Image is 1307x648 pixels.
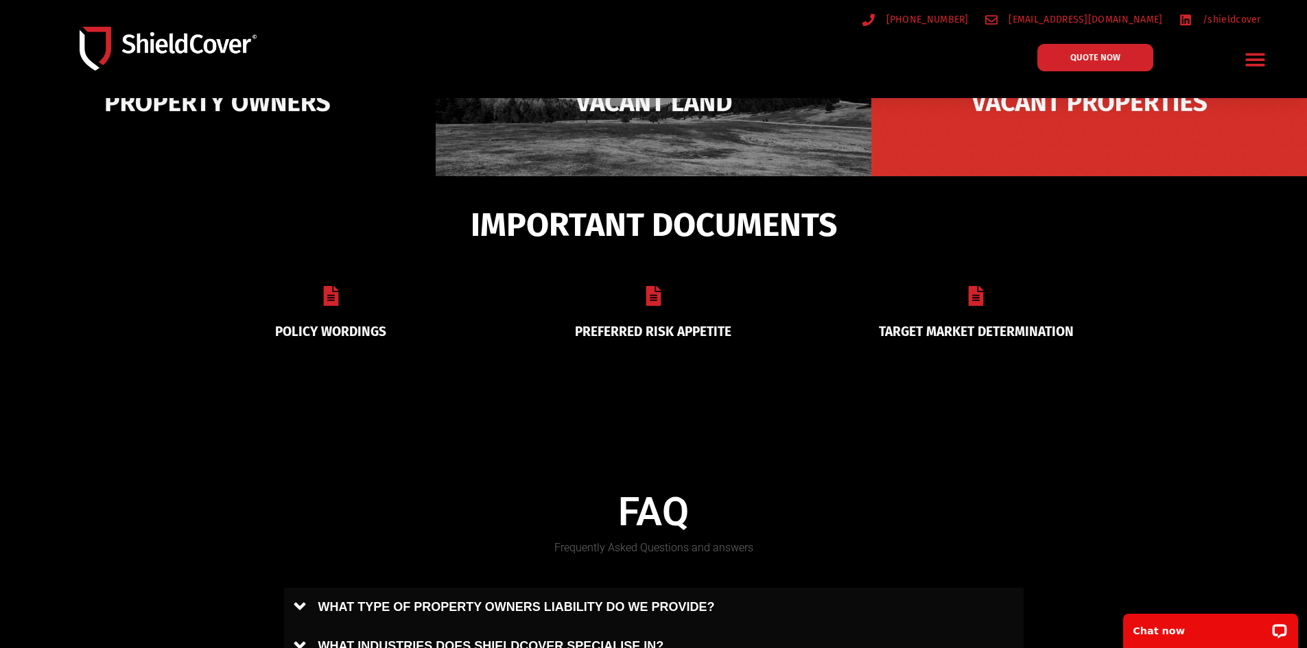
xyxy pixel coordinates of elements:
[1179,11,1261,28] a: /shieldcover
[1199,11,1261,28] span: /shieldcover
[284,542,1024,553] h5: Frequently Asked Questions and answers
[284,588,1024,627] a: WHAT TYPE OF PROPERTY OWNERS LIABILITY DO WE PROVIDE?
[883,11,969,28] span: [PHONE_NUMBER]
[1005,11,1162,28] span: [EMAIL_ADDRESS][DOMAIN_NAME]
[1240,43,1272,75] div: Menu Toggle
[985,11,1163,28] a: [EMAIL_ADDRESS][DOMAIN_NAME]
[575,324,731,339] a: PREFERRED RISK APPETITE
[80,27,257,70] img: Shield-Cover-Underwriting-Australia-logo-full
[1037,44,1153,71] a: QUOTE NOW
[879,324,1074,339] a: TARGET MARKET DETERMINATION
[862,11,969,28] a: [PHONE_NUMBER]
[1114,605,1307,648] iframe: LiveChat chat widget
[275,324,386,339] a: POLICY WORDINGS
[471,212,837,238] span: IMPORTANT DOCUMENTS
[1070,53,1120,62] span: QUOTE NOW
[284,489,1024,536] h4: FAQ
